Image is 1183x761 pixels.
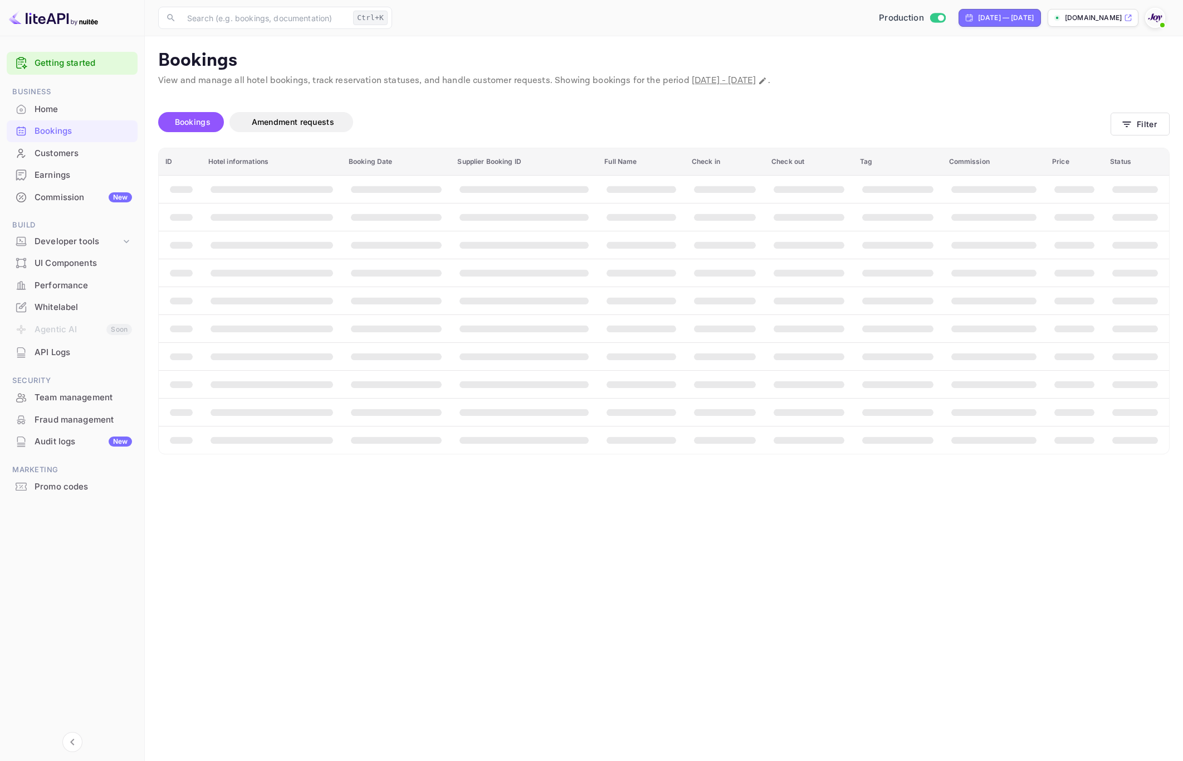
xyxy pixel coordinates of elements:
span: [DATE] - [DATE] [692,75,756,86]
input: Search (e.g. bookings, documentation) [180,7,349,29]
div: Earnings [35,169,132,182]
a: Team management [7,387,138,408]
div: Performance [7,275,138,297]
p: View and manage all hotel bookings, track reservation statuses, and handle customer requests. Sho... [158,74,1170,88]
th: Check out [765,148,853,176]
div: Bookings [7,120,138,142]
p: Bookings [158,50,1170,72]
a: Customers [7,143,138,163]
a: Audit logsNew [7,431,138,452]
div: account-settings tabs [158,112,1111,132]
a: Whitelabel [7,297,138,317]
span: Bookings [175,117,211,127]
div: Promo codes [7,476,138,498]
span: Marketing [7,464,138,476]
div: Promo codes [35,481,132,493]
span: Build [7,219,138,231]
div: Bookings [35,125,132,138]
span: Security [7,375,138,387]
div: UI Components [7,253,138,274]
table: booking table [159,148,1169,454]
div: Whitelabel [35,301,132,314]
div: Commission [35,191,132,204]
div: API Logs [35,346,132,359]
th: Status [1103,148,1169,176]
div: Fraud management [7,409,138,431]
img: With Joy [1146,9,1164,27]
div: API Logs [7,342,138,363]
div: [DATE] — [DATE] [978,13,1034,23]
th: Supplier Booking ID [451,148,598,176]
th: Check in [685,148,765,176]
div: New [109,437,132,447]
a: Bookings [7,120,138,141]
span: Business [7,86,138,98]
div: Home [7,99,138,120]
a: Fraud management [7,409,138,430]
a: Getting started [35,57,132,70]
a: CommissionNew [7,187,138,207]
div: Customers [35,147,132,160]
button: Filter [1111,113,1170,135]
a: Home [7,99,138,119]
button: Change date range [757,75,768,86]
div: Earnings [7,164,138,186]
div: Home [35,103,132,116]
div: Whitelabel [7,297,138,318]
a: Promo codes [7,476,138,497]
div: Fraud management [35,414,132,426]
div: UI Components [35,257,132,270]
div: Audit logsNew [7,431,138,453]
a: UI Components [7,253,138,273]
div: Audit logs [35,435,132,448]
div: Developer tools [35,235,121,248]
div: Customers [7,143,138,164]
div: Performance [35,279,132,292]
a: API Logs [7,342,138,362]
img: LiteAPI logo [9,9,98,27]
th: Full Name [598,148,685,176]
a: Performance [7,275,138,295]
span: Production [879,12,924,25]
div: Getting started [7,52,138,75]
button: Collapse navigation [62,732,82,752]
div: CommissionNew [7,187,138,209]
th: ID [159,148,202,176]
div: Developer tools [7,232,138,251]
span: Amendment requests [252,117,334,127]
th: Commission [942,148,1045,176]
th: Hotel informations [202,148,342,176]
th: Tag [853,148,942,176]
div: New [109,192,132,202]
p: [DOMAIN_NAME] [1065,13,1122,23]
a: Earnings [7,164,138,185]
div: Ctrl+K [353,11,388,25]
div: Team management [35,391,132,404]
th: Price [1045,148,1103,176]
div: Switch to Sandbox mode [874,12,950,25]
th: Booking Date [342,148,451,176]
div: Team management [7,387,138,409]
